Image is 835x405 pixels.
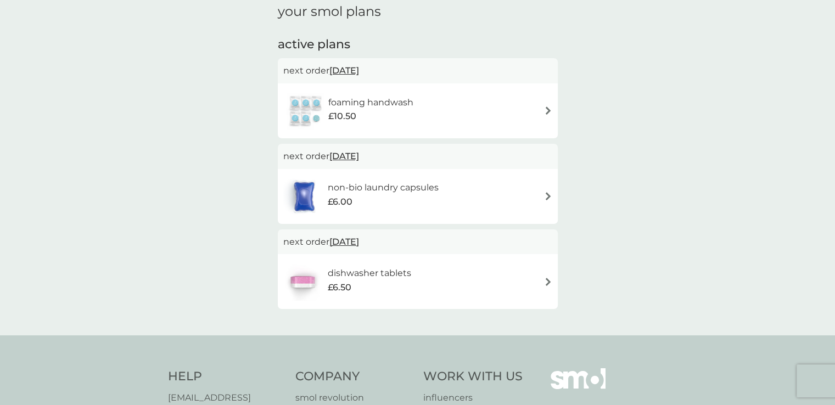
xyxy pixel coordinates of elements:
[283,177,325,216] img: non-bio laundry capsules
[329,231,359,252] span: [DATE]
[283,64,552,78] p: next order
[283,235,552,249] p: next order
[328,195,352,209] span: £6.00
[328,95,413,110] h6: foaming handwash
[328,266,411,280] h6: dishwasher tablets
[283,92,328,130] img: foaming handwash
[423,368,523,385] h4: Work With Us
[423,391,523,405] a: influencers
[328,181,439,195] h6: non-bio laundry capsules
[283,262,322,301] img: dishwasher tablets
[295,391,412,405] a: smol revolution
[544,106,552,115] img: arrow right
[278,36,558,53] h2: active plans
[328,109,356,123] span: £10.50
[329,60,359,81] span: [DATE]
[283,149,552,164] p: next order
[329,145,359,167] span: [DATE]
[168,368,285,385] h4: Help
[295,368,412,385] h4: Company
[278,4,558,20] h1: your smol plans
[544,192,552,200] img: arrow right
[328,280,351,295] span: £6.50
[544,278,552,286] img: arrow right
